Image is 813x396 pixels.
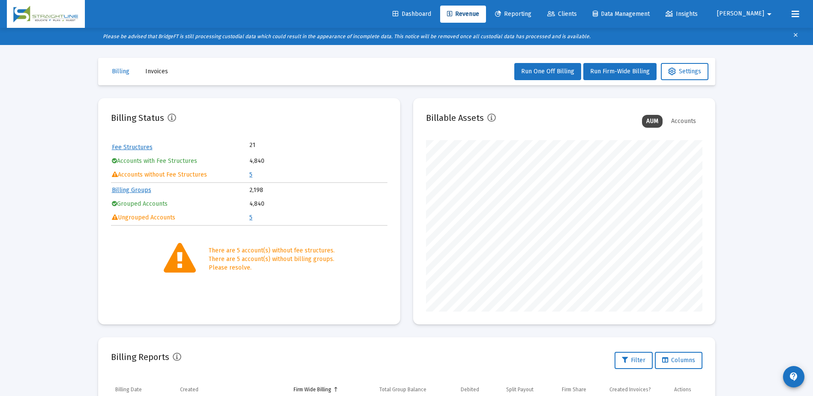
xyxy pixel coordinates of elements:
span: Filter [622,357,645,364]
h2: Billing Reports [111,350,169,364]
div: Created Invoices? [609,386,651,393]
span: Revenue [447,10,479,18]
div: There are 5 account(s) without fee structures. [209,246,335,255]
button: Invoices [138,63,175,80]
a: Insights [659,6,705,23]
td: Grouped Accounts [112,198,249,210]
span: Dashboard [393,10,431,18]
a: Reporting [488,6,538,23]
a: 5 [249,214,252,221]
i: Please be advised that BridgeFT is still processing custodial data which could result in the appe... [103,33,591,39]
div: Actions [674,386,691,393]
td: 2,198 [249,184,387,197]
a: Data Management [586,6,657,23]
a: 5 [249,171,252,178]
mat-icon: arrow_drop_down [764,6,774,23]
td: Ungrouped Accounts [112,211,249,224]
button: [PERSON_NAME] [707,5,785,22]
div: Debited [461,386,479,393]
button: Settings [661,63,708,80]
span: Clients [547,10,577,18]
span: Run One Off Billing [521,68,574,75]
td: 4,840 [249,155,387,168]
td: Accounts without Fee Structures [112,168,249,181]
span: Reporting [495,10,531,18]
a: Fee Structures [112,144,153,151]
button: Run One Off Billing [514,63,581,80]
button: Columns [655,352,702,369]
div: Accounts [667,115,700,128]
span: Insights [666,10,698,18]
span: [PERSON_NAME] [717,10,764,18]
h2: Billing Status [111,111,164,125]
mat-icon: contact_support [789,372,799,382]
span: Invoices [145,68,168,75]
span: Billing [112,68,129,75]
a: Clients [540,6,584,23]
a: Billing Groups [112,186,151,194]
button: Filter [615,352,653,369]
div: Created [180,386,198,393]
a: Revenue [440,6,486,23]
button: Run Firm-Wide Billing [583,63,657,80]
button: Billing [105,63,136,80]
div: Firm Wide Billing [294,386,331,393]
td: 21 [249,141,318,150]
div: Firm Share [562,386,586,393]
a: Dashboard [386,6,438,23]
div: There are 5 account(s) without billing groups. [209,255,335,264]
span: Settings [668,68,701,75]
td: 4,840 [249,198,387,210]
img: Dashboard [13,6,78,23]
span: Columns [662,357,695,364]
div: Total Group Balance [379,386,426,393]
span: Data Management [593,10,650,18]
div: Split Payout [506,386,534,393]
mat-icon: clear [792,30,799,43]
span: Run Firm-Wide Billing [590,68,650,75]
div: AUM [642,115,663,128]
h2: Billable Assets [426,111,484,125]
td: Accounts with Fee Structures [112,155,249,168]
div: Billing Date [115,386,142,393]
div: Please resolve. [209,264,335,272]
